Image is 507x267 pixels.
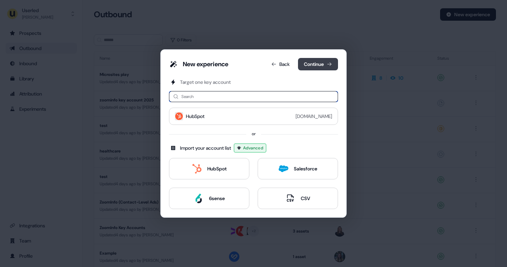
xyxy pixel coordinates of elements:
[183,60,228,68] div: New experience
[243,145,263,151] span: Advanced
[258,188,338,209] button: CSV
[298,58,338,70] button: Continue
[252,130,256,137] div: or
[258,158,338,179] button: Salesforce
[296,113,332,120] div: [DOMAIN_NAME]
[180,79,231,86] div: Target one key account
[169,158,249,179] button: HubSpot
[301,195,310,202] div: CSV
[266,58,295,70] button: Back
[294,165,317,172] div: Salesforce
[169,188,249,209] button: 6sense
[186,113,205,120] div: HubSpot
[180,145,231,151] div: Import your account list
[207,165,227,172] div: HubSpot
[209,195,225,202] div: 6sense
